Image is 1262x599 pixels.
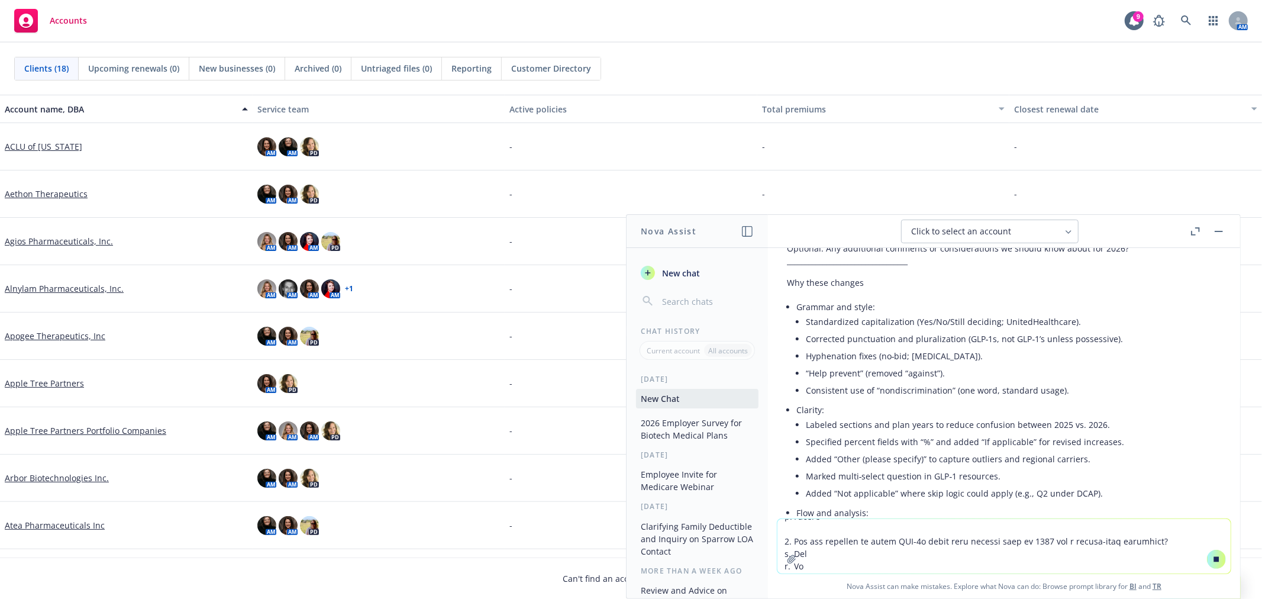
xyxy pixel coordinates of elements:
[257,374,276,393] img: photo
[636,389,759,408] button: New Chat
[787,242,1221,267] p: Optional: Any additional comments or considerations we should know about for 2026? ______________...
[295,62,341,75] span: Archived (0)
[257,327,276,346] img: photo
[279,421,298,440] img: photo
[806,382,1221,399] li: Consistent use of “nondiscrimination” (one word, standard usage).
[509,472,512,484] span: -
[796,298,1221,401] li: Grammar and style:
[796,401,1221,504] li: Clarity:
[5,188,88,200] a: Aethon Therapeutics
[50,16,87,25] span: Accounts
[509,140,512,153] span: -
[321,279,340,298] img: photo
[806,485,1221,502] li: Added “Not applicable” where skip logic could apply (e.g., Q2 under DCAP).
[806,347,1221,365] li: Hyphenation fixes (no‑bid; [MEDICAL_DATA]).
[1014,140,1017,153] span: -
[257,185,276,204] img: photo
[563,572,699,585] span: Can't find an account?
[321,232,340,251] img: photo
[253,95,505,123] button: Service team
[345,285,353,292] a: + 1
[300,279,319,298] img: photo
[300,185,319,204] img: photo
[708,346,748,356] p: All accounts
[509,330,512,342] span: -
[5,282,124,295] a: Alnylam Pharmaceuticals, Inc.
[660,293,754,310] input: Search chats
[279,327,298,346] img: photo
[762,140,765,153] span: -
[300,137,319,156] img: photo
[1009,95,1262,123] button: Closest renewal date
[806,450,1221,468] li: Added “Other (please specify)” to capture outliers and regional carriers.
[773,574,1235,598] span: Nova Assist can make mistakes. Explore what Nova can do: Browse prompt library for and
[5,424,166,437] a: Apple Tree Partners Portfolio Companies
[88,62,179,75] span: Upcoming renewals (0)
[279,279,298,298] img: photo
[787,276,1221,289] p: Why these changes
[509,377,512,389] span: -
[279,137,298,156] img: photo
[300,469,319,488] img: photo
[647,346,700,356] p: Current account
[257,469,276,488] img: photo
[509,103,753,115] div: Active policies
[627,326,768,336] div: Chat History
[1129,581,1137,591] a: BI
[641,225,696,237] h1: Nova Assist
[901,220,1079,243] button: Click to select an account
[5,377,84,389] a: Apple Tree Partners
[1174,9,1198,33] a: Search
[627,501,768,511] div: [DATE]
[509,424,512,437] span: -
[1202,9,1225,33] a: Switch app
[5,472,109,484] a: Arbor Biotechnologies Inc.
[636,517,759,561] button: Clarifying Family Deductible and Inquiry on Sparrow LOA Contact
[509,282,512,295] span: -
[279,469,298,488] img: photo
[636,413,759,445] button: 2026 Employer Survey for Biotech Medical Plans
[911,226,1011,237] span: Click to select an account
[279,516,298,535] img: photo
[279,374,298,393] img: photo
[806,313,1221,330] li: Standardized capitalization (Yes/No/Still deciding; UnitedHealthcare).
[806,468,1221,485] li: Marked multi‑select question in GLP‑1 resources.
[5,330,105,342] a: Apogee Therapeutics, Inc
[361,62,432,75] span: Untriaged files (0)
[5,519,105,532] a: Atea Pharmaceuticals Inc
[1147,9,1171,33] a: Report a Bug
[757,95,1010,123] button: Total premiums
[627,566,768,576] div: More than a week ago
[627,450,768,460] div: [DATE]
[636,262,759,284] button: New chat
[257,232,276,251] img: photo
[1133,11,1144,22] div: 9
[451,62,492,75] span: Reporting
[509,519,512,532] span: -
[509,235,512,247] span: -
[627,374,768,384] div: [DATE]
[636,465,759,497] button: Employee Invite for Medicare Webinar
[806,416,1221,433] li: Labeled sections and plan years to reduce confusion between 2025 vs. 2026.
[257,279,276,298] img: photo
[24,62,69,75] span: Clients (18)
[300,327,319,346] img: photo
[660,267,700,279] span: New chat
[257,103,501,115] div: Service team
[511,62,591,75] span: Customer Directory
[9,4,92,37] a: Accounts
[257,516,276,535] img: photo
[199,62,275,75] span: New businesses (0)
[762,188,765,200] span: -
[806,330,1221,347] li: Corrected punctuation and pluralization (GLP‑1s, not GLP‑1’s unless possessive).
[300,421,319,440] img: photo
[300,516,319,535] img: photo
[1014,188,1017,200] span: -
[1014,103,1244,115] div: Closest renewal date
[5,103,235,115] div: Account name, DBA
[300,232,319,251] img: photo
[796,504,1221,573] li: Flow and analysis:
[279,185,298,204] img: photo
[505,95,757,123] button: Active policies
[806,365,1221,382] li: “Help prevent” (removed “against”).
